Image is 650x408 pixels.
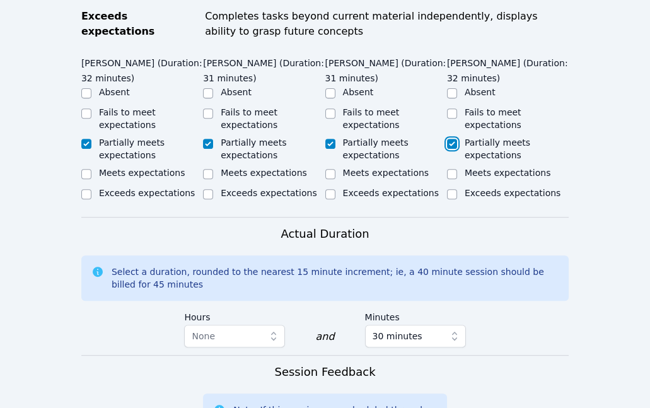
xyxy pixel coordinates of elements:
label: Exceeds expectations [465,188,560,198]
label: Hours [184,306,285,325]
legend: [PERSON_NAME] (Duration: 32 minutes) [81,52,203,86]
legend: [PERSON_NAME] (Duration: 32 minutes) [447,52,569,86]
label: Partially meets expectations [465,137,530,160]
label: Fails to meet expectations [99,107,156,130]
span: None [192,331,215,341]
label: Exceeds expectations [221,188,316,198]
label: Fails to meet expectations [221,107,277,130]
label: Absent [343,87,374,97]
div: Select a duration, rounded to the nearest 15 minute increment; ie, a 40 minute session should be ... [112,265,559,291]
label: Meets expectations [99,168,185,178]
label: Absent [465,87,496,97]
label: Absent [99,87,130,97]
legend: [PERSON_NAME] (Duration: 31 minutes) [203,52,325,86]
button: None [184,325,285,347]
label: Meets expectations [343,168,429,178]
div: Completes tasks beyond current material independently, displays ability to grasp future concepts [205,9,569,39]
label: Partially meets expectations [343,137,409,160]
label: Exceeds expectations [99,188,195,198]
label: Minutes [365,306,466,325]
div: Exceeds expectations [81,9,197,39]
label: Fails to meet expectations [465,107,521,130]
label: Partially meets expectations [221,137,286,160]
div: and [315,329,334,344]
label: Exceeds expectations [343,188,439,198]
label: Meets expectations [465,168,551,178]
span: 30 minutes [373,329,422,344]
label: Meets expectations [221,168,307,178]
label: Fails to meet expectations [343,107,400,130]
h3: Session Feedback [274,363,375,381]
label: Absent [221,87,252,97]
button: 30 minutes [365,325,466,347]
legend: [PERSON_NAME] (Duration: 31 minutes) [325,52,447,86]
h3: Actual Duration [281,225,369,243]
label: Partially meets expectations [99,137,165,160]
